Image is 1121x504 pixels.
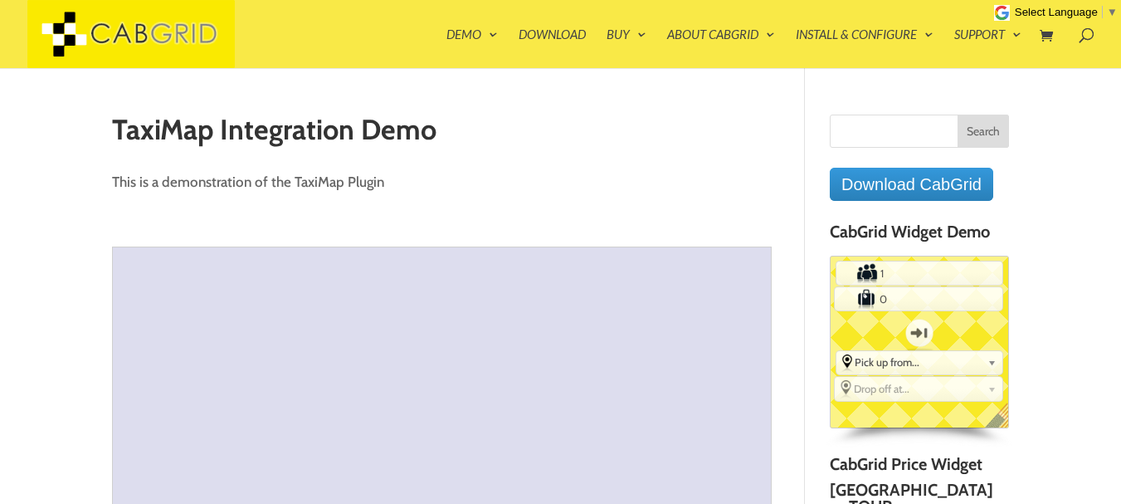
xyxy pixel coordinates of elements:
h4: CabGrid Price Widget [830,455,1009,482]
div: Select the place the destination address is within [835,377,1002,399]
span: ▼ [1107,6,1118,18]
span: Drop off at... [854,382,981,395]
input: Number of Passengers [878,262,960,284]
a: Install & Configure [796,28,933,68]
span: ​ [1102,6,1103,18]
a: Support [954,28,1021,68]
input: Search [958,115,1009,148]
h4: CabGrid Widget Demo [830,223,1009,249]
a: CabGrid Taxi Plugin [27,23,235,41]
span: Pick up from... [855,355,981,369]
a: Buy [607,28,646,68]
input: Number of Suitcases [877,288,960,310]
a: Download [519,28,586,68]
a: About CabGrid [667,28,775,68]
a: Select Language​ [1015,6,1118,18]
a: Demo [446,28,498,68]
span: Select Language [1015,6,1098,18]
label: Number of Suitcases [836,288,877,310]
a: Download CabGrid [830,168,993,201]
span: English [985,403,1021,440]
p: This is a demonstration of the TaxiMap Plugin [112,170,777,208]
label: One-way [894,312,945,355]
div: Select the place the starting address falls within [836,351,1003,373]
label: Number of Passengers [837,262,879,284]
h1: TaxiMap Integration Demo [112,115,777,154]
